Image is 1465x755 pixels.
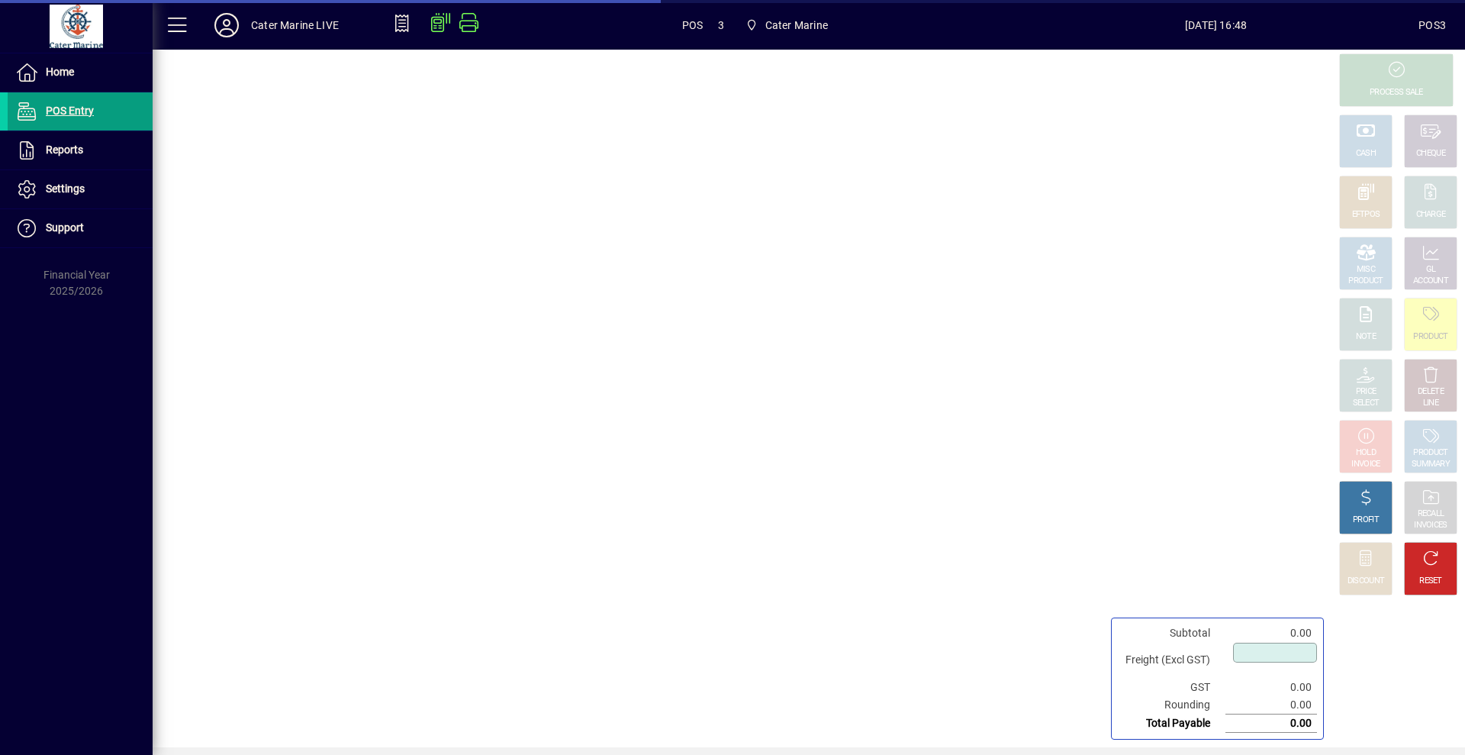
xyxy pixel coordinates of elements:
td: Freight (Excl GST) [1118,642,1225,679]
a: Support [8,209,153,247]
div: NOTE [1356,331,1376,343]
div: PRICE [1356,386,1376,398]
div: CASH [1356,148,1376,160]
td: GST [1118,679,1225,696]
div: DISCOUNT [1347,576,1384,587]
div: PRODUCT [1413,331,1447,343]
div: EFTPOS [1352,209,1380,221]
span: Cater Marine [739,11,834,39]
td: Rounding [1118,696,1225,715]
div: CHARGE [1416,209,1446,221]
div: PRODUCT [1348,276,1383,287]
span: [DATE] 16:48 [1013,13,1418,37]
span: Home [46,66,74,78]
div: SELECT [1353,398,1380,409]
td: Total Payable [1118,715,1225,733]
div: HOLD [1356,447,1376,459]
span: POS [682,13,704,37]
td: 0.00 [1225,624,1317,642]
span: POS Entry [46,105,94,117]
div: ACCOUNT [1413,276,1448,287]
td: 0.00 [1225,696,1317,715]
div: PROFIT [1353,515,1379,526]
div: MISC [1357,264,1375,276]
div: GL [1426,264,1436,276]
div: POS3 [1418,13,1446,37]
div: RECALL [1418,508,1444,520]
span: Reports [46,144,83,156]
div: Cater Marine LIVE [251,13,339,37]
button: Profile [202,11,251,39]
div: INVOICES [1414,520,1447,531]
div: DELETE [1418,386,1444,398]
a: Settings [8,170,153,208]
div: CHEQUE [1416,148,1445,160]
div: PROCESS SALE [1370,87,1423,98]
span: Settings [46,182,85,195]
div: INVOICE [1351,459,1380,470]
td: 0.00 [1225,679,1317,696]
a: Reports [8,131,153,169]
div: PRODUCT [1413,447,1447,459]
div: RESET [1419,576,1442,587]
td: 0.00 [1225,715,1317,733]
div: LINE [1423,398,1438,409]
span: Cater Marine [765,13,828,37]
a: Home [8,53,153,92]
div: SUMMARY [1412,459,1450,470]
td: Subtotal [1118,624,1225,642]
span: Support [46,221,84,234]
span: 3 [718,13,724,37]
